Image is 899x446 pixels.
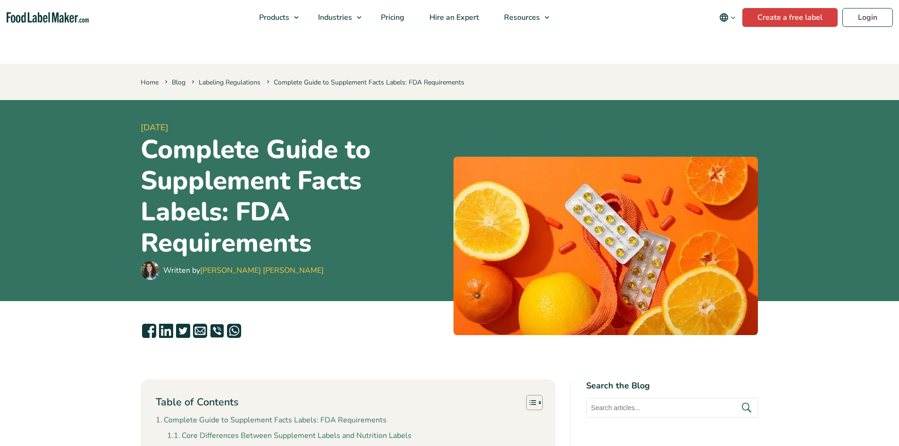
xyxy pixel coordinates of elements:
a: Food Label Maker homepage [7,12,89,23]
p: Table of Contents [156,395,238,410]
span: Complete Guide to Supplement Facts Labels: FDA Requirements [265,78,464,87]
a: Complete Guide to Supplement Facts Labels: FDA Requirements [156,414,386,427]
h4: Search the Blog [586,379,758,392]
span: Resources [501,12,541,23]
a: Toggle Table of Content [519,395,540,411]
div: Written by [163,265,324,276]
span: Industries [315,12,353,23]
input: Search articles... [586,398,758,418]
span: [DATE] [141,121,446,134]
a: Create a free label [742,8,838,27]
a: Home [141,78,159,87]
a: Login [842,8,893,27]
a: [PERSON_NAME] [PERSON_NAME] [200,265,324,276]
h1: Complete Guide to Supplement Facts Labels: FDA Requirements [141,134,446,259]
span: Pricing [378,12,405,23]
span: Products [256,12,290,23]
img: Maria Abi Hanna - Food Label Maker [141,261,160,280]
a: Core Differences Between Supplement Labels and Nutrition Labels [167,430,412,442]
a: Blog [172,78,185,87]
span: Hire an Expert [427,12,480,23]
a: Labeling Regulations [199,78,260,87]
button: Change language [713,8,742,27]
